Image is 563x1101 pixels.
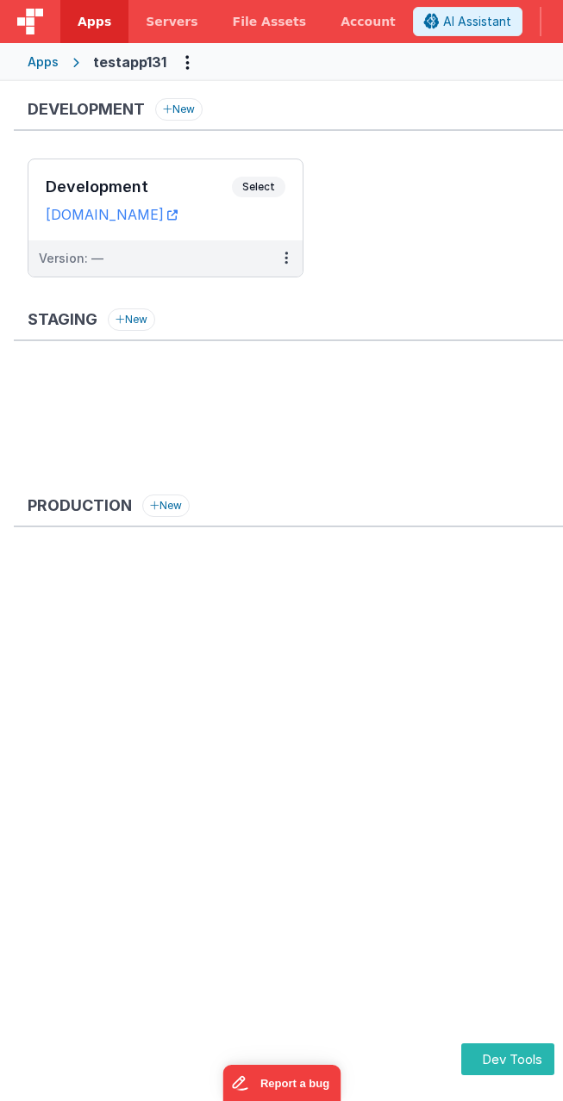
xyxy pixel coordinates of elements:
[39,250,103,267] div: Version: —
[146,13,197,30] span: Servers
[46,178,232,196] h3: Development
[222,1065,341,1101] iframe: Marker.io feedback button
[28,311,97,328] h3: Staging
[443,13,511,30] span: AI Assistant
[155,98,203,121] button: New
[413,7,522,36] button: AI Assistant
[233,13,307,30] span: File Assets
[232,177,285,197] span: Select
[142,495,190,517] button: New
[28,53,59,71] div: Apps
[93,52,166,72] div: testapp131
[28,497,132,514] h3: Production
[461,1043,554,1075] button: Dev Tools
[28,101,145,118] h3: Development
[78,13,111,30] span: Apps
[173,48,201,76] button: Options
[108,308,155,331] button: New
[46,206,178,223] a: [DOMAIN_NAME]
